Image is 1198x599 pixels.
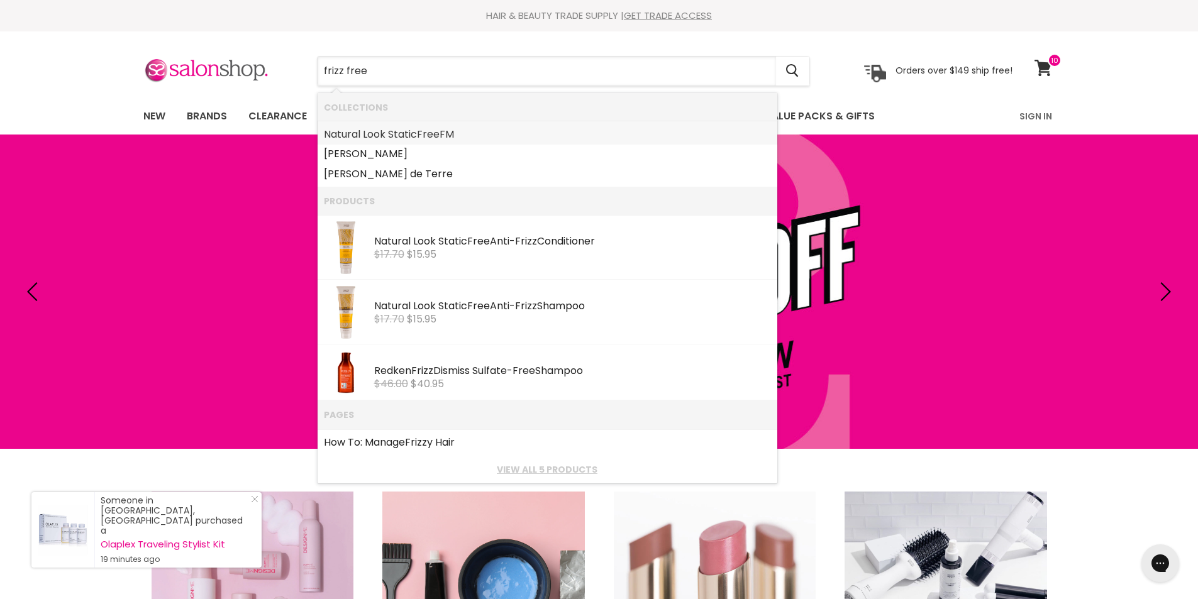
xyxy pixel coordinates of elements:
[324,464,771,475] a: View all 5 products
[318,164,777,187] li: Collections: Bain de Terre
[513,363,535,378] b: Free
[246,495,258,508] a: Close Notification
[407,312,436,326] span: $15.95
[22,279,47,304] button: Previous
[318,121,777,145] li: Collections: Natural Look Static Free FM
[134,103,175,129] a: New
[411,363,433,378] b: Frizz
[31,492,94,568] a: Visit product page
[318,280,777,344] li: Products: Natural Look Static Free Anti-Frizz Shampoo
[318,344,777,400] li: Products: Redken Frizz Dismiss Sulfate-Free Shampoo
[318,400,777,429] li: Pages
[324,432,771,453] a: How To: Managey Hair
[101,495,249,564] div: Someone in [GEOGRAPHIC_DATA], [GEOGRAPHIC_DATA] purchased a
[324,144,771,164] a: [PERSON_NAME]
[134,98,948,135] ul: Main menu
[128,98,1071,135] nav: Main
[624,9,712,22] a: GET TRADE ACCESS
[101,539,249,549] a: Olaplex Traveling Stylist Kit
[324,351,368,395] img: Redken2018ProductFrizzDismissShampooRed1260x1600_200x.jpg
[328,221,363,274] img: 9319337152711.161_200x.jpg
[1012,103,1060,129] a: Sign In
[1135,540,1185,586] iframe: Gorgias live chat messenger
[101,554,249,564] small: 19 minutes ago
[405,435,427,449] b: Frizz
[374,312,404,326] s: $17.70
[318,93,777,121] li: Collections
[1151,279,1176,304] button: Next
[467,234,490,248] b: Free
[318,57,776,85] input: Search
[515,299,537,313] b: Frizz
[896,65,1012,76] p: Orders over $149 ship free!
[128,9,1071,22] div: HAIR & BEAUTY TRADE SUPPLY |
[374,300,771,314] div: Natural Look Static Anti- Shampoo
[374,247,404,261] s: $17.70
[251,495,258,503] svg: Close Icon
[318,144,777,164] li: Collections: Robert de Soto
[515,234,537,248] b: Frizz
[324,164,771,184] a: [PERSON_NAME] de Terre
[407,247,436,261] span: $15.95
[776,57,809,85] button: Search
[374,236,771,249] div: Natural Look Static Anti- Conditioner
[318,187,777,215] li: Products
[239,103,316,129] a: Clearance
[374,365,771,378] div: Redken Dismiss Sulfate- Shampoo
[324,124,771,145] a: Natural Look StaticFM
[374,376,408,391] s: $46.00
[417,127,440,141] b: Free
[177,103,236,129] a: Brands
[317,56,810,86] form: Product
[318,215,777,280] li: Products: Natural Look Static Free Anti-Frizz Conditioner
[467,299,490,313] b: Free
[328,286,363,339] img: 9319337102792.164_200x.jpg
[755,103,884,129] a: Value Packs & Gifts
[318,429,777,456] li: Pages: How To: Manage Frizzy Hair
[318,455,777,483] li: View All
[411,376,444,391] span: $40.95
